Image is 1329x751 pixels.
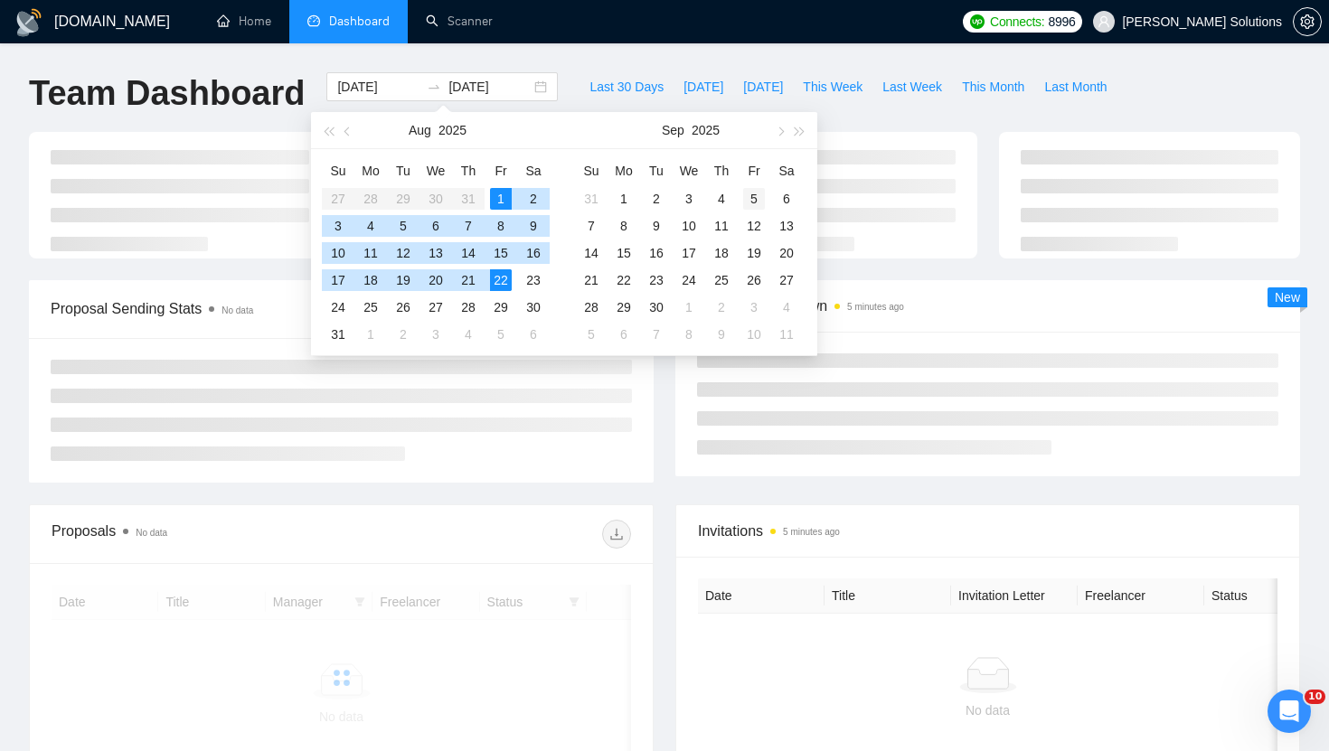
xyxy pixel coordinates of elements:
div: 4 [776,296,797,318]
td: 2025-09-22 [608,267,640,294]
td: 2025-09-20 [770,239,803,267]
td: 2025-08-02 [517,185,550,212]
div: 10 [327,242,349,264]
td: 2025-09-27 [770,267,803,294]
td: 2025-09-08 [608,212,640,239]
div: 26 [392,296,414,318]
td: 2025-09-16 [640,239,673,267]
td: 2025-08-22 [485,267,517,294]
td: 2025-09-15 [608,239,640,267]
td: 2025-09-25 [705,267,738,294]
button: Last 30 Days [580,72,674,101]
span: No data [221,305,253,315]
td: 2025-09-24 [673,267,705,294]
span: [DATE] [743,77,783,97]
td: 2025-09-13 [770,212,803,239]
td: 2025-09-07 [575,212,608,239]
div: 13 [425,242,447,264]
div: 6 [613,324,635,345]
iframe: Intercom live chat [1268,690,1311,733]
div: 28 [457,296,479,318]
div: 24 [678,269,700,291]
th: Tu [640,156,673,185]
span: 10 [1305,690,1325,704]
div: 15 [613,242,635,264]
td: 2025-10-07 [640,321,673,348]
div: 11 [776,324,797,345]
th: Su [575,156,608,185]
span: This Month [962,77,1024,97]
td: 2025-08-13 [419,239,452,267]
div: 27 [425,296,447,318]
td: 2025-09-14 [575,239,608,267]
td: 2025-09-28 [575,294,608,321]
a: setting [1293,14,1322,29]
div: 8 [678,324,700,345]
div: 16 [523,242,544,264]
div: 3 [743,296,765,318]
div: 20 [776,242,797,264]
a: homeHome [217,14,271,29]
th: Date [698,578,825,614]
td: 2025-08-24 [322,294,354,321]
div: 5 [490,324,512,345]
button: Last Month [1034,72,1117,101]
span: Last Week [882,77,942,97]
td: 2025-08-25 [354,294,387,321]
td: 2025-10-02 [705,294,738,321]
input: Start date [337,77,419,97]
div: 21 [457,269,479,291]
div: 22 [490,269,512,291]
span: dashboard [307,14,320,27]
td: 2025-09-21 [575,267,608,294]
td: 2025-09-23 [640,267,673,294]
td: 2025-08-26 [387,294,419,321]
span: setting [1294,14,1321,29]
div: 9 [523,215,544,237]
td: 2025-10-09 [705,321,738,348]
td: 2025-08-17 [322,267,354,294]
td: 2025-09-04 [705,185,738,212]
a: searchScanner [426,14,493,29]
td: 2025-09-04 [452,321,485,348]
span: Proposal Sending Stats [51,297,428,320]
div: 12 [743,215,765,237]
div: 6 [776,188,797,210]
th: Mo [608,156,640,185]
th: Title [825,578,951,614]
input: End date [448,77,531,97]
div: 30 [646,296,667,318]
span: 8996 [1048,12,1075,32]
div: 19 [743,242,765,264]
td: 2025-08-19 [387,267,419,294]
td: 2025-09-11 [705,212,738,239]
button: This Week [793,72,872,101]
div: 26 [743,269,765,291]
td: 2025-09-09 [640,212,673,239]
button: 2025 [692,112,720,148]
th: Su [322,156,354,185]
div: 29 [490,296,512,318]
div: 10 [743,324,765,345]
div: 2 [523,188,544,210]
td: 2025-08-31 [575,185,608,212]
div: 19 [392,269,414,291]
div: 6 [425,215,447,237]
td: 2025-08-28 [452,294,485,321]
th: Fr [485,156,517,185]
button: Aug [409,112,431,148]
td: 2025-08-31 [322,321,354,348]
th: Sa [770,156,803,185]
td: 2025-09-01 [608,185,640,212]
div: 3 [425,324,447,345]
td: 2025-08-03 [322,212,354,239]
div: 5 [392,215,414,237]
td: 2025-09-05 [738,185,770,212]
div: 11 [360,242,382,264]
td: 2025-08-11 [354,239,387,267]
div: 7 [580,215,602,237]
th: Invitation Letter [951,578,1078,614]
div: 29 [613,296,635,318]
div: 6 [523,324,544,345]
div: Proposals [52,520,342,549]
